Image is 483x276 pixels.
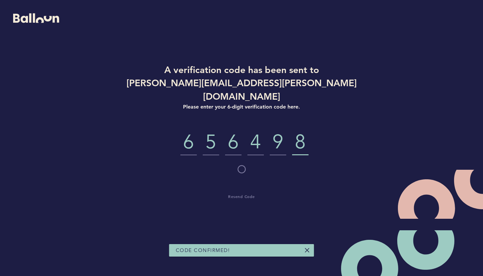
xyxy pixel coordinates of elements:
[247,131,264,155] input: Code digit 4
[270,131,286,155] input: Code digit 5
[180,131,197,155] input: Code digit 1
[228,193,255,200] button: Resend Code
[203,131,219,155] input: Code digit 2
[169,244,314,257] div: Code Confirmed!
[126,63,357,103] h1: A verification code has been sent to [PERSON_NAME][EMAIL_ADDRESS][PERSON_NAME][DOMAIN_NAME]
[292,131,309,155] input: Code digit 6
[225,131,241,155] input: Code digit 3
[126,103,357,111] h4: Please enter your 6-digit verification code here.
